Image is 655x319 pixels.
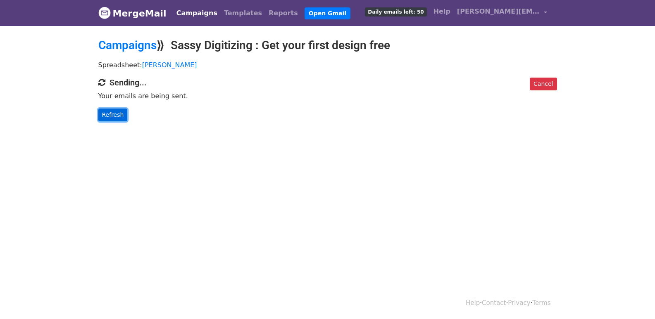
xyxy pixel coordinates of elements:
[173,5,221,21] a: Campaigns
[532,299,550,307] a: Terms
[98,92,557,100] p: Your emails are being sent.
[142,61,197,69] a: [PERSON_NAME]
[305,7,350,19] a: Open Gmail
[98,38,157,52] a: Campaigns
[430,3,454,20] a: Help
[530,78,557,90] a: Cancel
[457,7,540,17] span: [PERSON_NAME][EMAIL_ADDRESS][DOMAIN_NAME]
[98,5,167,22] a: MergeMail
[362,3,430,20] a: Daily emails left: 50
[98,61,557,69] p: Spreadsheet:
[508,299,530,307] a: Privacy
[265,5,301,21] a: Reports
[482,299,506,307] a: Contact
[614,279,655,319] iframe: Chat Widget
[98,7,111,19] img: MergeMail logo
[365,7,426,17] span: Daily emails left: 50
[98,38,557,52] h2: ⟫ Sassy Digitizing : Get your first design free
[221,5,265,21] a: Templates
[98,78,557,87] h4: Sending...
[466,299,480,307] a: Help
[98,109,128,121] a: Refresh
[454,3,550,23] a: [PERSON_NAME][EMAIL_ADDRESS][DOMAIN_NAME]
